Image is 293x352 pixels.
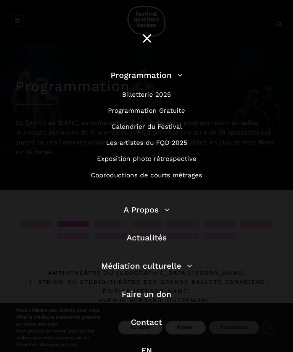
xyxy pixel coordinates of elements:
a: Programmation Gratuite [108,107,185,114]
a: Médiation culturelle [101,261,192,271]
a: A Propos [124,205,170,214]
a: Programmation [111,70,183,80]
a: Calendrier du Festival [111,123,182,130]
a: Billetterie 2025 [122,91,171,98]
a: Actualités [127,233,167,242]
a: Exposition photo rétrospective [97,155,196,162]
a: Contact [131,317,162,327]
a: Faire un don [122,289,171,299]
a: Coproductions de courts métrages [91,171,202,179]
a: Les artistes du FQD 2025 [106,139,187,146]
